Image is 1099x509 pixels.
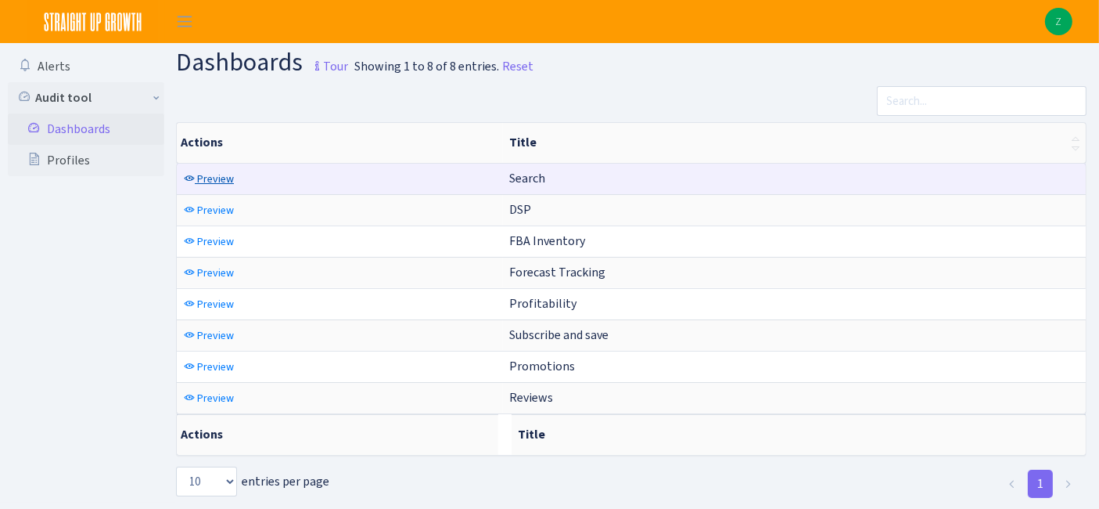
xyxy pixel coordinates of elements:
a: Preview [180,229,238,254]
a: Preview [180,386,238,410]
span: Preview [197,171,234,186]
span: Forecast Tracking [509,264,605,280]
a: Preview [180,198,238,222]
span: Preview [197,359,234,374]
span: Preview [197,265,234,280]
th: Actions [177,123,503,163]
a: Preview [180,292,238,316]
a: Tour [303,45,348,78]
label: entries per page [176,467,329,496]
th: Title : activate to sort column ascending [503,123,1086,163]
a: Reset [502,57,533,76]
a: Preview [180,323,238,348]
a: Dashboards [8,114,164,145]
a: Alerts [8,51,164,82]
a: Preview [180,355,238,379]
span: Subscribe and save [509,327,609,343]
span: Preview [197,297,234,312]
h1: Dashboards [176,49,348,80]
a: Audit tool [8,82,164,114]
span: FBA Inventory [509,233,585,249]
select: entries per page [176,467,237,496]
th: Actions [177,414,498,455]
button: Toggle navigation [165,9,204,34]
a: Preview [180,167,238,191]
span: Profitability [509,295,576,312]
img: Zach Belous [1045,8,1072,35]
small: Tour [307,53,348,80]
th: Title [512,414,1086,455]
span: Preview [197,328,234,343]
span: Preview [197,391,234,406]
div: Showing 1 to 8 of 8 entries. [354,57,499,76]
span: Preview [197,203,234,218]
span: Search [509,170,545,186]
a: Preview [180,261,238,285]
span: Reviews [509,389,553,406]
a: Profiles [8,145,164,176]
span: DSP [509,201,531,218]
span: Preview [197,234,234,249]
a: Z [1045,8,1072,35]
span: Promotions [509,358,575,374]
input: Search... [877,86,1087,116]
a: 1 [1028,470,1053,498]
